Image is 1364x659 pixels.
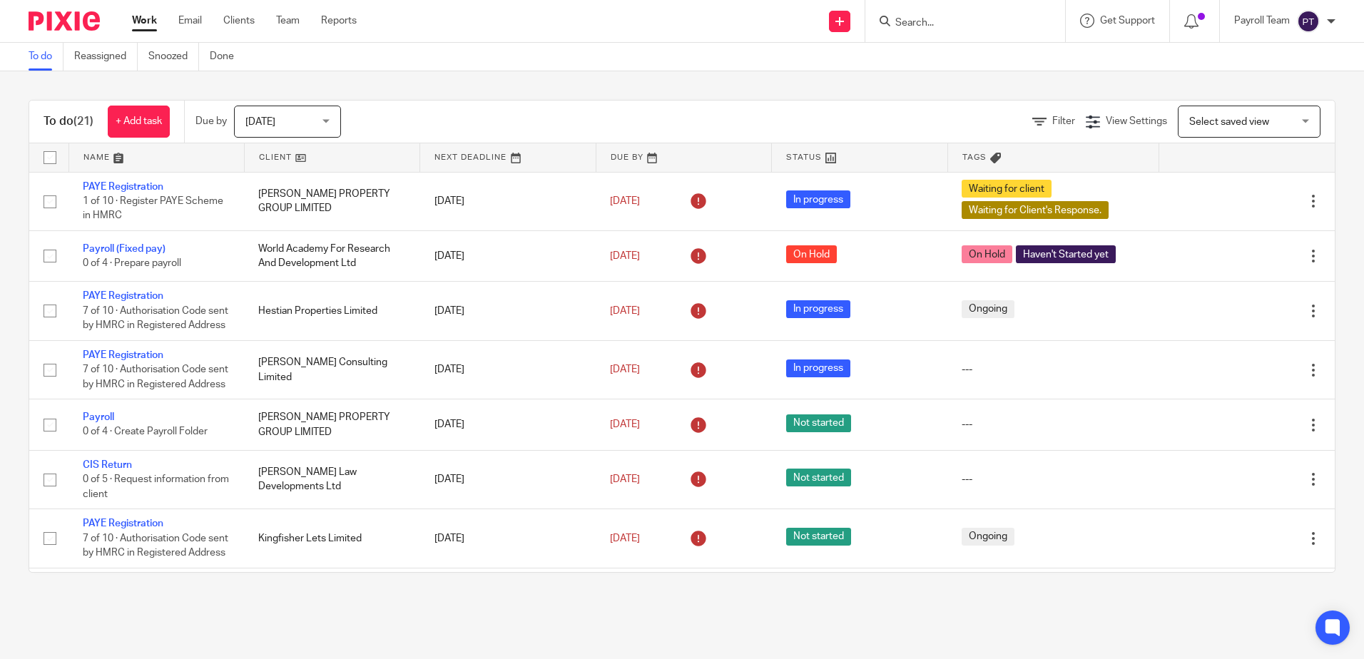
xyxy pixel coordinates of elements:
[610,196,640,206] span: [DATE]
[420,568,596,626] td: [DATE]
[29,43,63,71] a: To do
[83,291,163,301] a: PAYE Registration
[83,474,229,499] span: 0 of 5 · Request information from client
[962,472,1144,486] div: ---
[244,340,419,399] td: [PERSON_NAME] Consulting Limited
[244,399,419,450] td: [PERSON_NAME] PROPERTY GROUP LIMITED
[1052,116,1075,126] span: Filter
[195,114,227,128] p: Due by
[83,306,228,331] span: 7 of 10 · Authorisation Code sent by HMRC in Registered Address
[44,114,93,129] h1: To do
[420,340,596,399] td: [DATE]
[83,244,166,254] a: Payroll (Fixed pay)
[420,509,596,568] td: [DATE]
[83,364,228,389] span: 7 of 10 · Authorisation Code sent by HMRC in Registered Address
[962,528,1014,546] span: Ongoing
[1016,245,1116,263] span: Haven't Started yet
[83,196,223,221] span: 1 of 10 · Register PAYE Scheme in HMRC
[276,14,300,28] a: Team
[786,414,851,432] span: Not started
[83,533,228,558] span: 7 of 10 · Authorisation Code sent by HMRC in Registered Address
[420,399,596,450] td: [DATE]
[420,282,596,340] td: [DATE]
[420,450,596,509] td: [DATE]
[83,427,208,437] span: 0 of 4 · Create Payroll Folder
[962,300,1014,318] span: Ongoing
[83,258,181,268] span: 0 of 4 · Prepare payroll
[148,43,199,71] a: Snoozed
[83,460,132,470] a: CIS Return
[74,43,138,71] a: Reassigned
[244,509,419,568] td: Kingfisher Lets Limited
[786,245,837,263] span: On Hold
[786,300,850,318] span: In progress
[244,450,419,509] td: [PERSON_NAME] Law Developments Ltd
[210,43,245,71] a: Done
[962,180,1052,198] span: Waiting for client
[1234,14,1290,28] p: Payroll Team
[83,518,163,528] a: PAYE Registration
[321,14,357,28] a: Reports
[178,14,202,28] a: Email
[610,306,640,316] span: [DATE]
[420,172,596,230] td: [DATE]
[786,359,850,377] span: In progress
[83,350,163,360] a: PAYE Registration
[244,568,419,626] td: All In Property Group Ltd
[223,14,255,28] a: Clients
[786,190,850,208] span: In progress
[610,533,640,543] span: [DATE]
[1106,116,1167,126] span: View Settings
[962,245,1012,263] span: On Hold
[108,106,170,138] a: + Add task
[610,364,640,374] span: [DATE]
[610,251,640,261] span: [DATE]
[1100,16,1155,26] span: Get Support
[962,201,1109,219] span: Waiting for Client's Response.
[132,14,157,28] a: Work
[29,11,100,31] img: Pixie
[244,282,419,340] td: Hestian Properties Limited
[420,230,596,281] td: [DATE]
[1297,10,1320,33] img: svg%3E
[894,17,1022,30] input: Search
[610,419,640,429] span: [DATE]
[1189,117,1269,127] span: Select saved view
[244,172,419,230] td: [PERSON_NAME] PROPERTY GROUP LIMITED
[83,182,163,192] a: PAYE Registration
[962,153,987,161] span: Tags
[83,412,114,422] a: Payroll
[244,230,419,281] td: World Academy For Research And Development Ltd
[962,362,1144,377] div: ---
[786,528,851,546] span: Not started
[962,417,1144,431] div: ---
[245,117,275,127] span: [DATE]
[73,116,93,127] span: (21)
[610,474,640,484] span: [DATE]
[786,469,851,486] span: Not started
